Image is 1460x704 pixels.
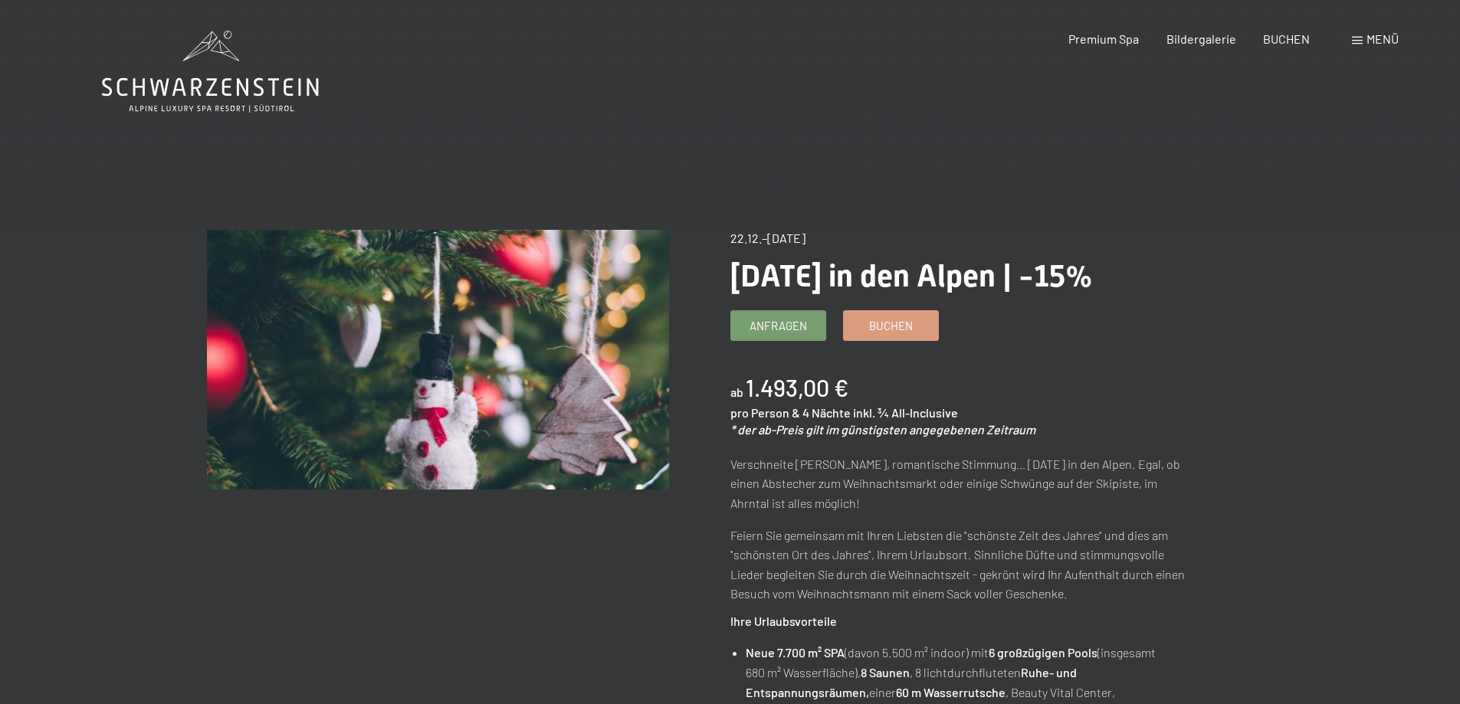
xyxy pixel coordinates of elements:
[746,665,1077,699] strong: Ruhe- und Entspannungsräumen,
[730,385,743,399] span: ab
[853,405,958,420] span: inkl. ¾ All-Inclusive
[1166,31,1236,46] a: Bildergalerie
[730,405,800,420] span: pro Person &
[730,454,1193,513] p: Verschneite [PERSON_NAME], romantische Stimmung… [DATE] in den Alpen. Egal, ob einen Abstecher zu...
[730,526,1193,604] p: Feiern Sie gemeinsam mit Ihren Liebsten die "schönste Zeit des Jahres" und dies am "schönsten Ort...
[989,645,1097,660] strong: 6 großzügigen Pools
[1263,31,1310,46] a: BUCHEN
[896,685,1006,699] strong: 60 m Wasserrutsche
[746,645,845,660] strong: Neue 7.700 m² SPA
[730,258,1093,294] span: [DATE] in den Alpen | -15%
[730,231,805,245] span: 22.12.–[DATE]
[746,374,848,401] b: 1.493,00 €
[730,614,837,628] strong: Ihre Urlaubsvorteile
[750,318,807,334] span: Anfragen
[861,665,910,679] strong: 8 Saunen
[1068,31,1139,46] a: Premium Spa
[869,318,913,334] span: Buchen
[1366,31,1399,46] span: Menü
[802,405,851,420] span: 4 Nächte
[844,311,938,340] a: Buchen
[207,230,669,490] img: Weihnachten in den Alpen | -15%
[730,422,1035,437] em: * der ab-Preis gilt im günstigsten angegebenen Zeitraum
[731,311,825,340] a: Anfragen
